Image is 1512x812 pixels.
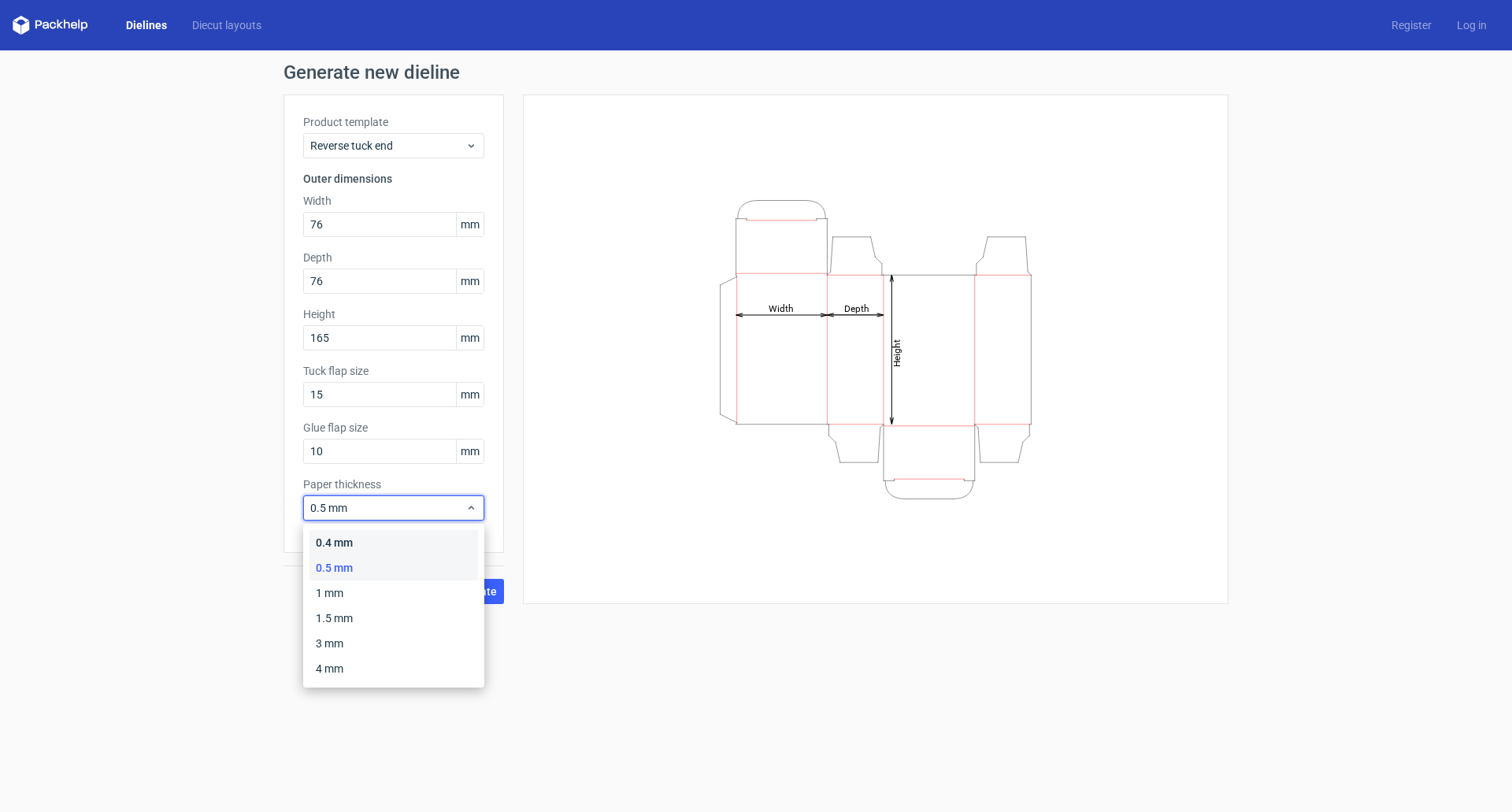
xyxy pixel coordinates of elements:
[303,171,484,187] h3: Outer dimensions
[303,306,484,322] label: Height
[309,606,478,631] div: 1.5 mm
[456,269,484,293] span: mm
[309,580,478,606] div: 1 mm
[844,302,869,313] tspan: Depth
[303,250,484,265] label: Depth
[113,17,180,33] a: Dielines
[769,302,794,313] tspan: Width
[309,555,478,580] div: 0.5 mm
[309,656,478,681] div: 4 mm
[303,114,484,130] label: Product template
[456,439,484,463] span: mm
[309,530,478,555] div: 0.4 mm
[310,138,465,154] span: Reverse tuck end
[310,500,465,516] span: 0.5 mm
[456,383,484,406] span: mm
[303,363,484,379] label: Tuck flap size
[1379,17,1444,33] a: Register
[456,326,484,350] span: mm
[309,631,478,656] div: 3 mm
[303,193,484,209] label: Width
[891,339,902,366] tspan: Height
[283,63,1228,82] h1: Generate new dieline
[456,213,484,236] span: mm
[1444,17,1499,33] a: Log in
[303,420,484,436] label: Glue flap size
[303,476,484,492] label: Paper thickness
[180,17,274,33] a: Diecut layouts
